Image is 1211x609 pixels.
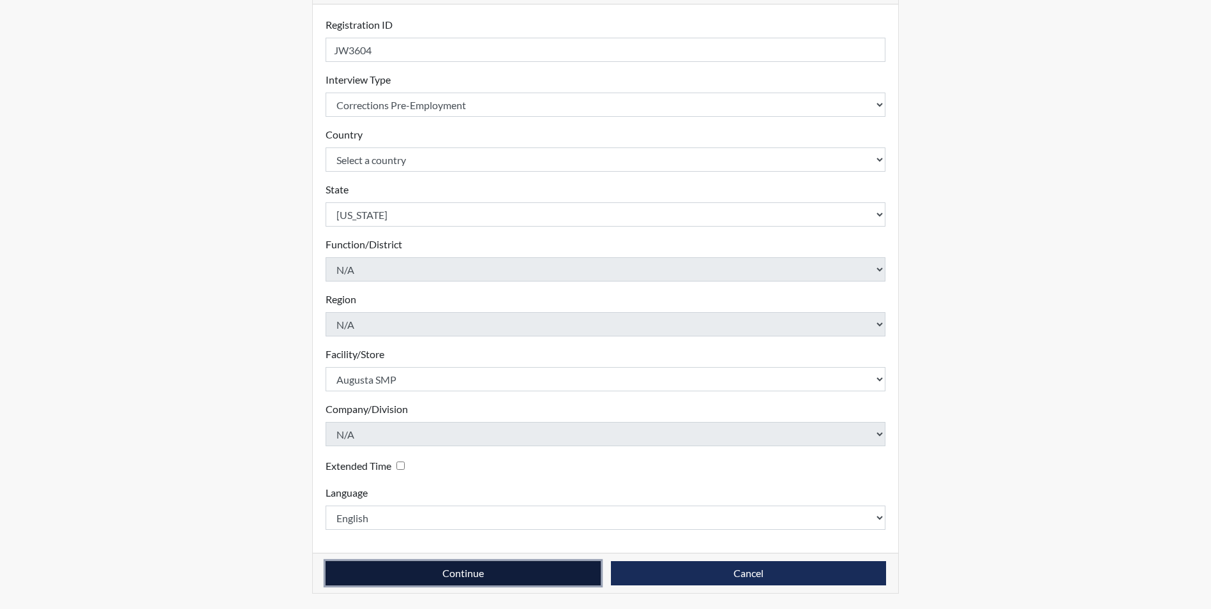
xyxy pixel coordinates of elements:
label: Language [326,485,368,500]
input: Insert a Registration ID, which needs to be a unique alphanumeric value for each interviewee [326,38,886,62]
label: Region [326,292,356,307]
div: Checking this box will provide the interviewee with an accomodation of extra time to answer each ... [326,456,410,475]
label: Interview Type [326,72,391,87]
label: State [326,182,349,197]
label: Function/District [326,237,402,252]
label: Country [326,127,363,142]
label: Facility/Store [326,347,384,362]
label: Extended Time [326,458,391,474]
button: Cancel [611,561,886,585]
label: Company/Division [326,402,408,417]
button: Continue [326,561,601,585]
label: Registration ID [326,17,393,33]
